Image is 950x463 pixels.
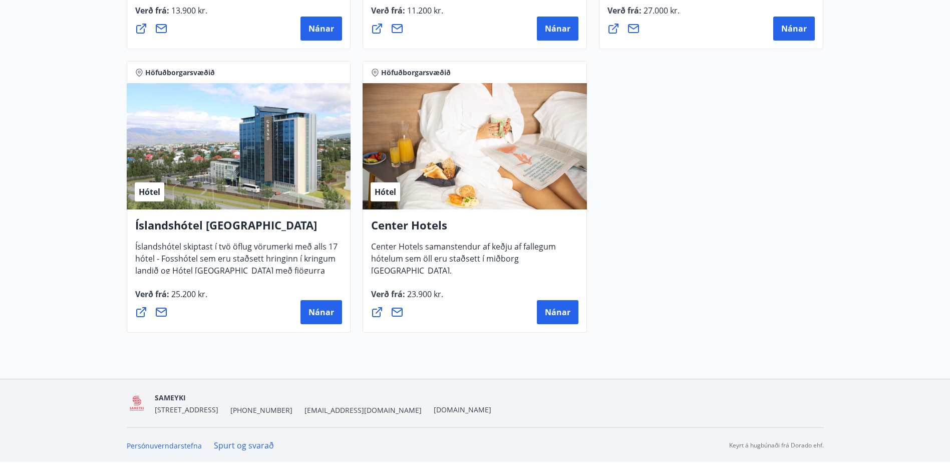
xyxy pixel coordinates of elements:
[371,289,443,308] span: Verð frá :
[139,186,160,197] span: Hótel
[607,5,680,24] span: Verð frá :
[169,289,207,300] span: 25.200 kr.
[371,241,556,284] span: Center Hotels samanstendur af keðju af fallegum hótelum sem öll eru staðsett í miðborg [GEOGRAPHI...
[304,405,422,415] span: [EMAIL_ADDRESS][DOMAIN_NAME]
[545,307,570,318] span: Nánar
[773,17,815,41] button: Nánar
[537,300,578,324] button: Nánar
[135,289,207,308] span: Verð frá :
[135,217,343,241] h4: Íslandshótel [GEOGRAPHIC_DATA]
[545,23,570,34] span: Nánar
[434,405,491,414] a: [DOMAIN_NAME]
[375,186,396,197] span: Hótel
[155,405,218,414] span: [STREET_ADDRESS]
[781,23,807,34] span: Nánar
[537,17,578,41] button: Nánar
[405,5,443,16] span: 11.200 kr.
[729,441,824,450] p: Keyrt á hugbúnaði frá Dorado ehf.
[371,217,578,241] h4: Center Hotels
[300,300,342,324] button: Nánar
[145,68,215,78] span: Höfuðborgarsvæðið
[135,5,207,24] span: Verð frá :
[642,5,680,16] span: 27.000 kr.
[308,23,334,34] span: Nánar
[169,5,207,16] span: 13.900 kr.
[381,68,451,78] span: Höfuðborgarsvæðið
[230,405,292,415] span: [PHONE_NUMBER]
[405,289,443,300] span: 23.900 kr.
[308,307,334,318] span: Nánar
[127,393,147,414] img: 5QO2FORUuMeaEQbdwbcTl28EtwdGrpJ2a0ZOehIg.png
[300,17,342,41] button: Nánar
[127,441,202,450] a: Persónuverndarstefna
[371,5,443,24] span: Verð frá :
[135,241,338,296] span: Íslandshótel skiptast í tvö öflug vörumerki með alls 17 hótel - Fosshótel sem eru staðsett hringi...
[214,440,274,451] a: Spurt og svarað
[155,393,186,402] span: SAMEYKI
